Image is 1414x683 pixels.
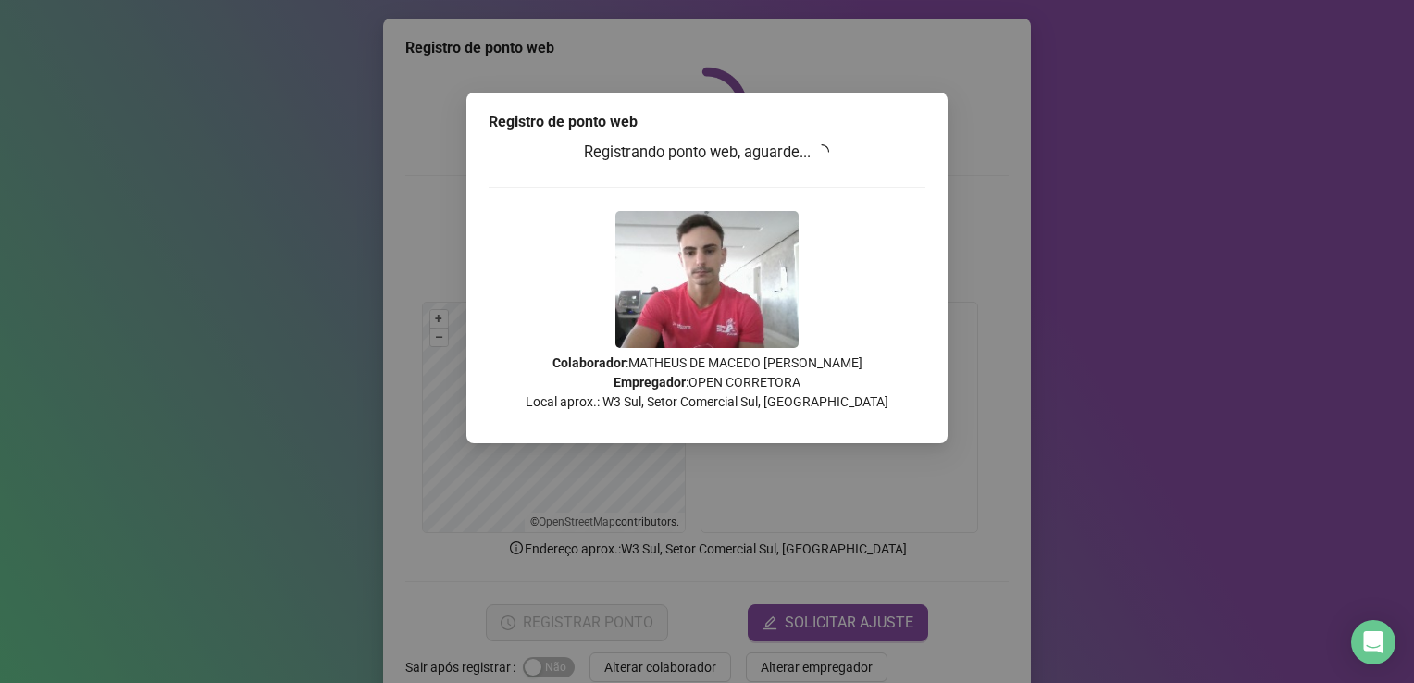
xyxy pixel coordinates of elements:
[814,144,829,159] span: loading
[614,375,686,390] strong: Empregador
[1351,620,1395,664] div: Open Intercom Messenger
[489,141,925,165] h3: Registrando ponto web, aguarde...
[552,355,626,370] strong: Colaborador
[615,211,799,348] img: Z
[489,111,925,133] div: Registro de ponto web
[489,354,925,412] p: : MATHEUS DE MACEDO [PERSON_NAME] : OPEN CORRETORA Local aprox.: W3 Sul, Setor Comercial Sul, [GE...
